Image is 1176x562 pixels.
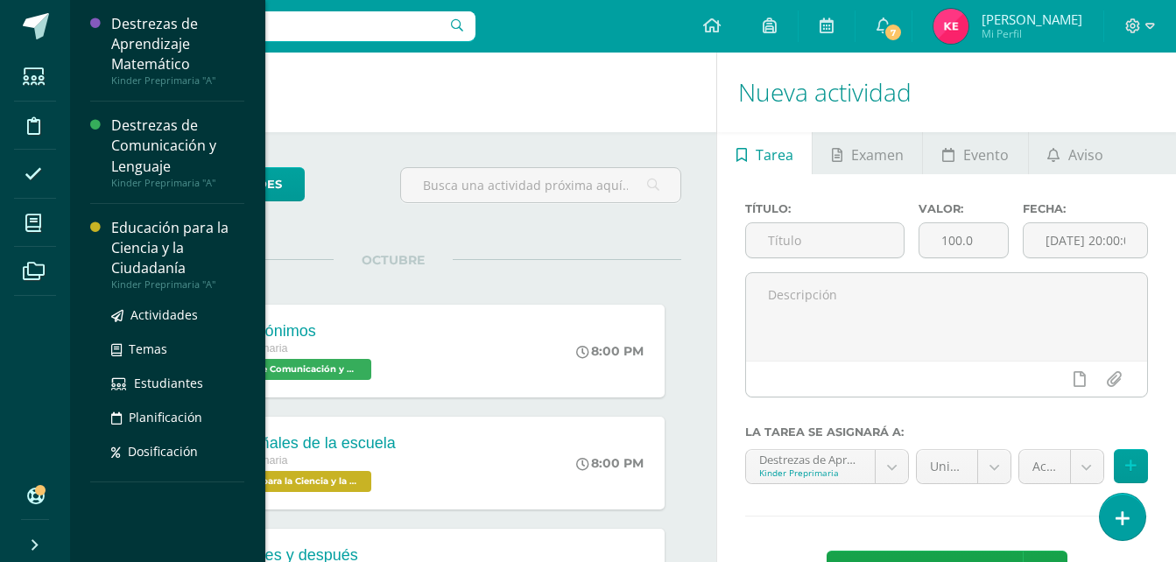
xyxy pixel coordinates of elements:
span: Actividades [130,306,198,323]
input: Busca un usuario... [81,11,475,41]
span: Mi Perfil [982,26,1082,41]
a: Evento [923,132,1027,174]
a: Destrezas de Comunicación y LenguajeKinder Preprimaria "A" [111,116,244,188]
img: 5c7b8e1c8238548934d01c0311e969bf.png [933,9,968,44]
a: Estudiantes [111,373,244,393]
a: Dosificación [111,441,244,461]
a: Aviso [1029,132,1123,174]
span: Educación para la Ciencia y la Ciudadanía 'A' [196,471,371,492]
h1: Nueva actividad [738,53,1155,132]
span: Unidad 4 [930,450,964,483]
div: Kinder Preprimaria [759,467,862,479]
label: La tarea se asignará a: [745,425,1148,439]
div: 8:00 PM [576,455,644,471]
span: Actitudinal (5.0%) [1032,450,1057,483]
a: Temas [111,339,244,359]
div: Act01-Señales de la escuela [196,434,396,453]
span: Aviso [1068,134,1103,176]
span: Destrezas de Comunicación y Lenguaje 'A' [196,359,371,380]
a: Actitudinal (5.0%) [1019,450,1103,483]
span: OCTUBRE [334,252,453,268]
div: Destrezas de Aprendizaje Matemático 'A' [759,450,862,467]
div: Educación para la Ciencia y la Ciudadanía [111,218,244,278]
span: Dosificación [128,443,198,460]
span: Examen [851,134,904,176]
a: Planificación [111,407,244,427]
input: Fecha de entrega [1024,223,1147,257]
a: Destrezas de Aprendizaje MatemáticoKinder Preprimaria "A" [111,14,244,87]
h1: Actividades [91,53,695,132]
div: Destrezas de Comunicación y Lenguaje [111,116,244,176]
a: Examen [813,132,922,174]
span: [PERSON_NAME] [982,11,1082,28]
input: Busca una actividad próxima aquí... [401,168,680,202]
a: Educación para la Ciencia y la CiudadaníaKinder Preprimaria "A" [111,218,244,291]
div: Destrezas de Aprendizaje Matemático [111,14,244,74]
a: Unidad 4 [917,450,1011,483]
a: Destrezas de Aprendizaje Matemático 'A'Kinder Preprimaria [746,450,908,483]
a: Actividades [111,305,244,325]
span: Temas [129,341,167,357]
a: Tarea [717,132,812,174]
label: Valor: [919,202,1009,215]
div: Kinder Preprimaria "A" [111,177,244,189]
span: Tarea [756,134,793,176]
input: Título [746,223,904,257]
span: Evento [963,134,1009,176]
input: Puntos máximos [919,223,1008,257]
label: Fecha: [1023,202,1148,215]
span: Estudiantes [134,375,203,391]
div: Act01-Antónimos [196,322,376,341]
span: 7 [884,23,903,42]
label: Título: [745,202,905,215]
div: Kinder Preprimaria "A" [111,278,244,291]
div: 8:00 PM [576,343,644,359]
div: Kinder Preprimaria "A" [111,74,244,87]
span: Planificación [129,409,202,425]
